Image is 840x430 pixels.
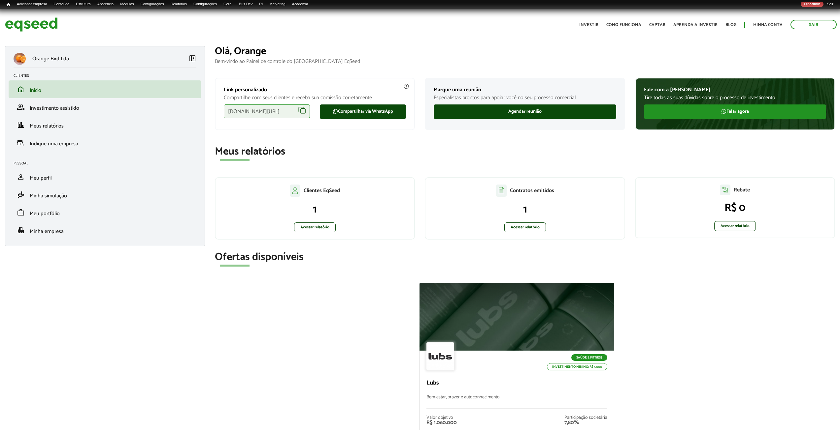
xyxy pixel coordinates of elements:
[644,95,826,101] p: Tire todas as suas dúvidas sobre o processo de investimento
[17,191,25,199] span: finance_mode
[215,46,835,57] h1: Olá, Orange
[403,83,409,89] img: agent-meulink-info2.svg
[14,191,196,199] a: finance_modeMinha simulação
[32,56,69,62] p: Orange Bird Lda
[17,103,25,111] span: group
[720,185,730,195] img: agent-relatorio.svg
[266,2,288,7] a: Marketing
[236,2,256,7] a: Bus Dev
[673,23,718,27] a: Aprenda a investir
[496,185,507,197] img: agent-contratos.svg
[215,251,835,263] h2: Ofertas disponíveis
[571,354,607,361] p: Saúde e Fitness
[30,104,79,113] span: Investimento assistido
[9,168,201,186] li: Meu perfil
[30,139,78,148] span: Indique uma empresa
[188,54,196,62] span: left_panel_close
[224,104,310,118] div: [DOMAIN_NAME][URL]
[9,134,201,152] li: Indique uma empresa
[17,209,25,216] span: work
[167,2,190,7] a: Relatórios
[17,85,25,93] span: home
[714,221,756,231] a: Acessar relatório
[188,54,196,64] a: Colapsar menu
[564,416,607,420] div: Participação societária
[790,20,837,29] a: Sair
[215,58,835,65] p: Bem-vindo ao Painel de controle do [GEOGRAPHIC_DATA] EqSeed
[734,187,750,193] p: Rebate
[14,2,50,7] a: Adicionar empresa
[30,122,64,130] span: Meus relatórios
[14,209,196,216] a: workMeu portfólio
[30,209,60,218] span: Meu portfólio
[426,395,607,409] p: Bem-estar, prazer e autoconhecimento
[30,86,41,95] span: Início
[644,104,826,119] a: Falar agora
[294,222,336,232] a: Acessar relatório
[14,139,196,147] a: add_businessIndique uma empresa
[17,121,25,129] span: finance
[30,227,64,236] span: Minha empresa
[17,226,25,234] span: apartment
[564,420,607,425] div: 7,80%
[434,104,616,119] a: Agendar reunião
[9,186,201,204] li: Minha simulação
[9,116,201,134] li: Meus relatórios
[30,191,67,200] span: Minha simulação
[50,2,73,7] a: Conteúdo
[333,109,338,114] img: FaWhatsapp.svg
[73,2,94,7] a: Estrutura
[547,363,607,370] p: Investimento mínimo: R$ 5.000
[649,23,665,27] a: Captar
[289,2,312,7] a: Academia
[426,420,457,425] div: R$ 1.060.000
[3,2,14,8] a: Início
[14,226,196,234] a: apartmentMinha empresa
[606,23,641,27] a: Como funciona
[434,95,616,101] p: Especialistas prontos para apoiar você no seu processo comercial
[224,87,406,93] p: Link personalizado
[320,104,406,119] a: Compartilhar via WhatsApp
[14,161,201,165] h2: Pessoal
[14,173,196,181] a: personMeu perfil
[14,74,201,78] h2: Clientes
[579,23,598,27] a: Investir
[644,87,826,93] p: Fale com a [PERSON_NAME]
[5,16,58,33] img: EqSeed
[810,2,820,6] strong: admin
[753,23,783,27] a: Minha conta
[256,2,266,7] a: RI
[17,139,25,147] span: add_business
[801,2,823,7] a: Oláadmin
[725,23,736,27] a: Blog
[9,221,201,239] li: Minha empresa
[14,121,196,129] a: financeMeus relatórios
[222,203,408,216] p: 1
[642,202,828,214] p: R$ 0
[510,187,554,194] p: Contratos emitidos
[14,103,196,111] a: groupInvestimento assistido
[304,187,340,194] p: Clientes EqSeed
[9,98,201,116] li: Investimento assistido
[30,174,52,183] span: Meu perfil
[190,2,220,7] a: Configurações
[17,173,25,181] span: person
[504,222,546,232] a: Acessar relatório
[220,2,236,7] a: Geral
[721,109,726,114] img: FaWhatsapp.svg
[426,416,457,420] div: Valor objetivo
[434,87,616,93] p: Marque uma reunião
[7,2,10,7] span: Início
[117,2,137,7] a: Módulos
[432,203,618,216] p: 1
[224,95,406,101] p: Compartilhe com seus clientes e receba sua comissão corretamente
[9,80,201,98] li: Início
[823,2,837,7] a: Sair
[94,2,117,7] a: Aparência
[137,2,167,7] a: Configurações
[9,204,201,221] li: Meu portfólio
[14,85,196,93] a: homeInício
[290,185,300,196] img: agent-clientes.svg
[215,146,835,158] h2: Meus relatórios
[426,380,607,387] p: Lubs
